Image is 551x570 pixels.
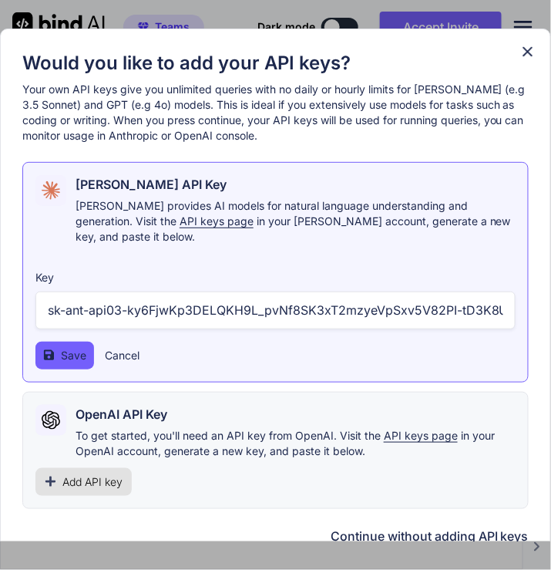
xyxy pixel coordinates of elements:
p: Your own API keys give you unlimited queries with no daily or hourly limits for [PERSON_NAME] (e.... [22,82,529,143]
p: [PERSON_NAME] provides AI models for natural language understanding and generation. Visit the in ... [76,198,516,245]
h2: OpenAI API Key [76,405,167,423]
button: Save [35,342,94,369]
h3: Key [35,270,516,285]
input: Enter API Key [35,292,516,329]
span: Add API key [62,474,123,490]
button: Cancel [105,348,139,363]
h1: Would you like to add your API keys? [22,51,529,76]
span: Save [61,348,86,363]
span: API keys page [180,214,254,228]
p: To get started, you'll need an API key from OpenAI. Visit the in your OpenAI account, generate a ... [76,428,516,459]
button: Continue without adding API keys [331,528,529,546]
span: API keys page [384,429,458,442]
h2: [PERSON_NAME] API Key [76,175,227,194]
